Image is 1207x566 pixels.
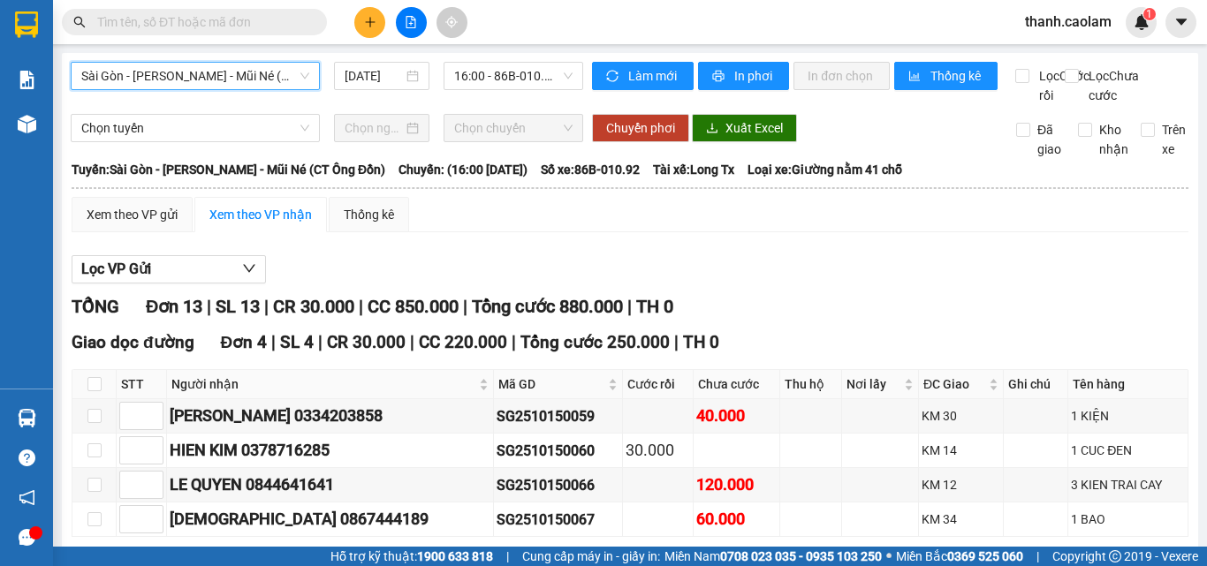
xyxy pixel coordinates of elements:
img: icon-new-feature [1134,14,1150,30]
th: Chưa cước [694,370,781,399]
span: SL 13 [216,296,260,317]
div: SG2510150066 [497,474,619,496]
span: CR 30.000 [273,296,354,317]
div: Xem theo VP nhận [209,205,312,224]
span: CC 220.000 [419,332,507,352]
span: Giao dọc đường [72,332,194,352]
input: 15/10/2025 [345,66,403,86]
strong: 1900 633 818 [417,549,493,563]
th: STT [117,370,167,399]
div: LE QUYEN 0844641641 [170,472,490,497]
span: Trên xe [1155,120,1193,159]
div: 3 KIEN TRAI CAY [1071,475,1185,494]
b: BIÊN NHẬN GỬI HÀNG HÓA [114,26,170,170]
span: question-circle [19,449,35,466]
span: | [674,332,679,352]
span: Lọc Cước rồi [1032,66,1092,105]
button: syncLàm mới [592,62,694,90]
span: ⚪️ [886,553,892,560]
span: thanh.caolam [1011,11,1126,33]
span: Tổng cước 250.000 [520,332,670,352]
input: Chọn ngày [345,118,403,138]
span: Làm mới [628,66,679,86]
span: Kho nhận [1092,120,1135,159]
span: Cung cấp máy in - giấy in: [522,547,660,566]
th: Cước rồi [623,370,694,399]
img: warehouse-icon [18,409,36,427]
button: plus [354,7,385,38]
button: bar-chartThống kê [894,62,998,90]
td: SG2510150067 [494,502,623,537]
button: caret-down [1165,7,1196,38]
span: Số xe: 86B-010.92 [541,160,640,179]
li: (c) 2017 [148,84,243,106]
div: Xem theo VP gửi [87,205,178,224]
span: notification [19,489,35,506]
td: SG2510150059 [494,399,623,434]
span: Nơi lấy [846,374,901,394]
span: | [463,296,467,317]
span: | [512,332,516,352]
span: Sài Gòn - Phan Thiết - Mũi Né (CT Ông Đồn) [81,63,309,89]
div: SG2510150059 [497,405,619,427]
div: 1 CUC ĐEN [1071,441,1185,460]
span: printer [712,70,727,84]
button: In đơn chọn [793,62,890,90]
span: 16:00 - 86B-010.92 [454,63,573,89]
span: down [242,261,256,275]
div: 120.000 [696,472,778,497]
div: 60.000 [696,507,778,532]
div: SG2510150067 [497,509,619,531]
div: 40.000 [696,404,778,428]
div: Thống kê [344,205,394,224]
span: Lọc VP Gửi [81,258,151,280]
span: ĐC Giao [923,374,985,394]
span: Tài xế: Long Tx [653,160,734,179]
div: HIEN KIM 0378716285 [170,438,490,463]
button: printerIn phơi [698,62,789,90]
button: file-add [396,7,427,38]
span: CR 30.000 [327,332,406,352]
span: | [1036,547,1039,566]
button: Chuyển phơi [592,114,689,142]
span: Hỗ trợ kỹ thuật: [330,547,493,566]
div: [PERSON_NAME] 0334203858 [170,404,490,428]
span: 1 [1146,8,1152,20]
img: warehouse-icon [18,115,36,133]
span: | [264,296,269,317]
strong: 0708 023 035 - 0935 103 250 [720,549,882,563]
span: plus [364,16,376,28]
div: 1 KIỆN [1071,406,1185,426]
span: Miền Nam [664,547,882,566]
span: Đơn 4 [221,332,268,352]
span: Đơn 13 [146,296,202,317]
span: file-add [405,16,417,28]
span: | [271,332,276,352]
span: In phơi [734,66,775,86]
span: Xuất Excel [725,118,783,138]
span: Miền Bắc [896,547,1023,566]
span: caret-down [1173,14,1189,30]
span: | [359,296,363,317]
th: Ghi chú [1004,370,1068,399]
span: CC 850.000 [368,296,459,317]
strong: 0369 525 060 [947,549,1023,563]
span: Mã GD [498,374,604,394]
span: Thống kê [930,66,983,86]
span: TH 0 [636,296,673,317]
b: Tuyến: Sài Gòn - [PERSON_NAME] - Mũi Né (CT Ông Đồn) [72,162,385,177]
td: SG2510150060 [494,434,623,468]
span: | [207,296,211,317]
span: | [506,547,509,566]
img: logo.jpg [192,22,234,64]
th: Tên hàng [1068,370,1188,399]
td: SG2510150066 [494,468,623,502]
span: search [73,16,86,28]
div: 30.000 [626,438,690,463]
span: | [318,332,323,352]
span: Chọn tuyến [81,115,309,141]
span: sync [606,70,621,84]
span: | [410,332,414,352]
span: Loại xe: Giường nằm 41 chỗ [748,160,902,179]
img: logo-vxr [15,11,38,38]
